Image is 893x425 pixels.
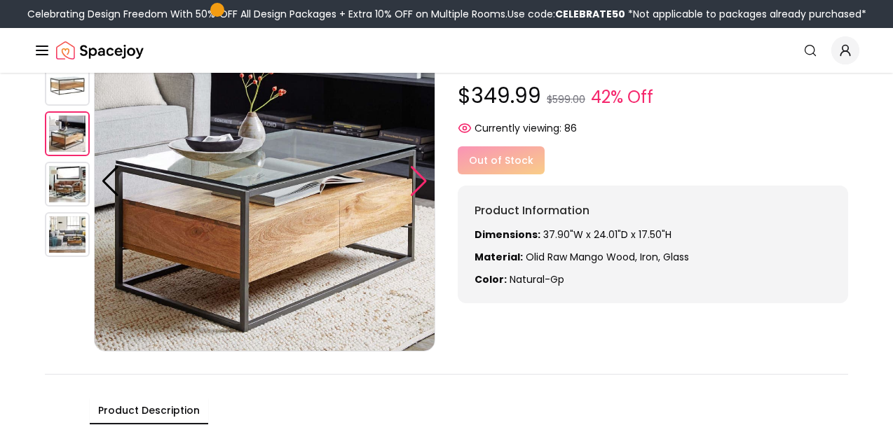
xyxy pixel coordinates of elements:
[475,202,831,219] h6: Product Information
[45,212,90,257] img: https://storage.googleapis.com/spacejoy-main/assets/5fbe056937a93400239ac785/product_4_4oh30km4opg8
[56,36,144,64] img: Spacejoy Logo
[475,228,831,242] p: 37.90"W x 24.01"D x 17.50"H
[555,7,625,21] b: CELEBRATE50
[458,83,848,110] p: $349.99
[591,85,653,110] small: 42% Off
[625,7,866,21] span: *Not applicable to packages already purchased*
[45,111,90,156] img: https://storage.googleapis.com/spacejoy-main/assets/5fbe056937a93400239ac785/product_2_n4ek1ijgbbo6
[94,11,435,351] img: https://storage.googleapis.com/spacejoy-main/assets/5fbe056937a93400239ac785/product_2_n4ek1ijgbbo6
[510,272,564,286] span: natural-gp
[475,228,540,242] strong: Dimensions:
[475,121,561,135] span: Currently viewing:
[56,36,144,64] a: Spacejoy
[564,121,577,135] span: 86
[34,28,859,73] nav: Global
[547,92,585,106] small: $599.00
[27,7,866,21] div: Celebrating Design Freedom With 50% OFF All Design Packages + Extra 10% OFF on Multiple Rooms.
[507,7,625,21] span: Use code:
[475,272,507,286] strong: Color:
[90,398,208,424] button: Product Description
[45,162,90,207] img: https://storage.googleapis.com/spacejoy-main/assets/5fbe056937a93400239ac785/product_3_0c3hbn73hb507
[475,250,523,264] strong: Material:
[526,250,689,264] span: olid raw mango wood, Iron, glass
[435,11,777,351] img: https://storage.googleapis.com/spacejoy-main/assets/5fbe056937a93400239ac785/product_3_0c3hbn73hb507
[45,61,90,106] img: https://storage.googleapis.com/spacejoy-main/assets/5fbe056937a93400239ac785/product_1_g37alfk8540f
